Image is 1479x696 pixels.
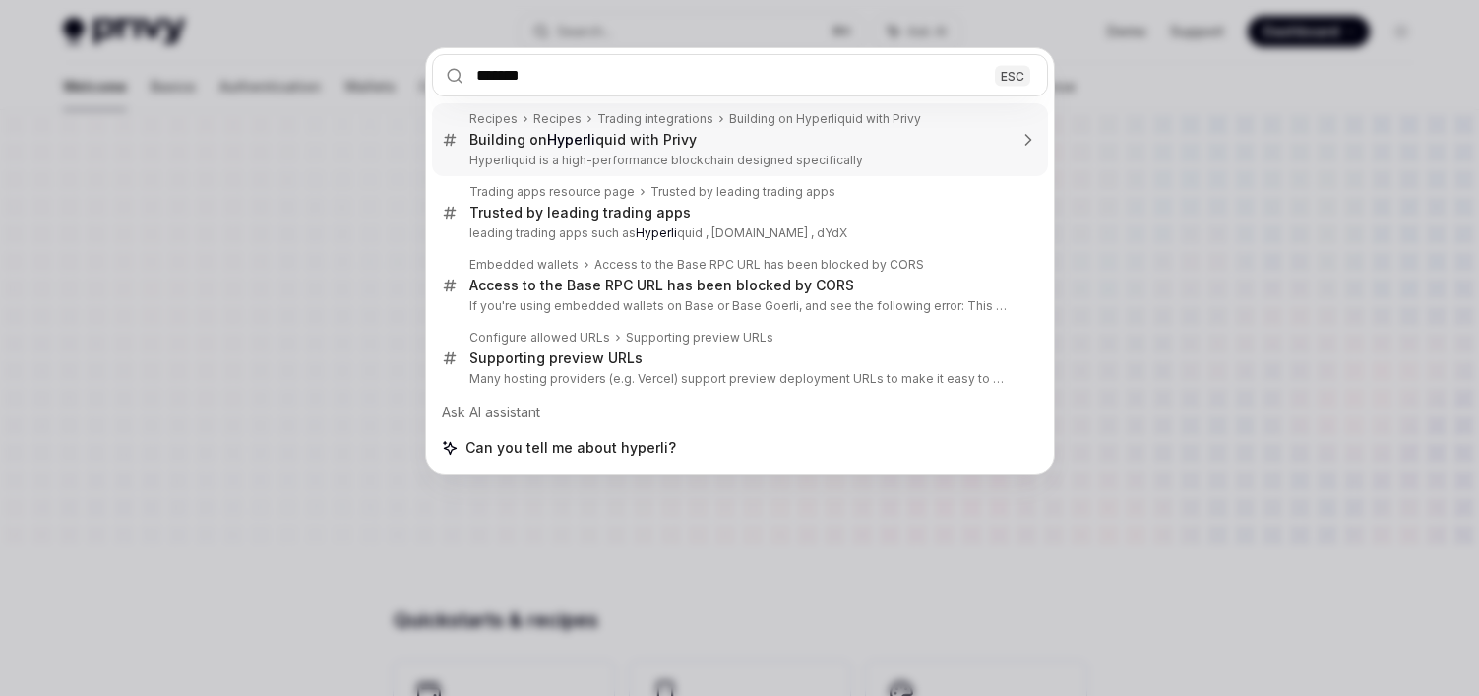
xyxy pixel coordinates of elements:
[597,111,713,127] div: Trading integrations
[469,111,518,127] div: Recipes
[547,131,595,148] b: Hyperli
[469,225,1007,241] p: leading trading apps such as quid , [DOMAIN_NAME] , dYdX
[469,204,691,221] div: Trusted by leading trading apps
[432,395,1048,430] div: Ask AI assistant
[469,131,697,149] div: Building on quid with Privy
[533,111,582,127] div: Recipes
[469,277,854,294] div: Access to the Base RPC URL has been blocked by CORS
[636,225,677,240] b: Hyperli
[469,330,610,346] div: Configure allowed URLs
[650,184,835,200] div: Trusted by leading trading apps
[469,153,1007,168] p: Hyperliquid is a high-performance blockchain designed specifically
[995,65,1030,86] div: ESC
[469,298,1007,314] p: If you're using embedded wallets on Base or Base Goerli, and see the following error: This likely in
[469,257,579,273] div: Embedded wallets
[729,111,921,127] div: Building on Hyperliquid with Privy
[465,438,676,458] span: Can you tell me about hyperli?
[469,349,643,367] div: Supporting preview URLs
[594,257,924,273] div: Access to the Base RPC URL has been blocked by CORS
[469,184,635,200] div: Trading apps resource page
[626,330,773,346] div: Supporting preview URLs
[469,371,1007,387] p: Many hosting providers (e.g. Vercel) support preview deployment URLs to make it easy to test changes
